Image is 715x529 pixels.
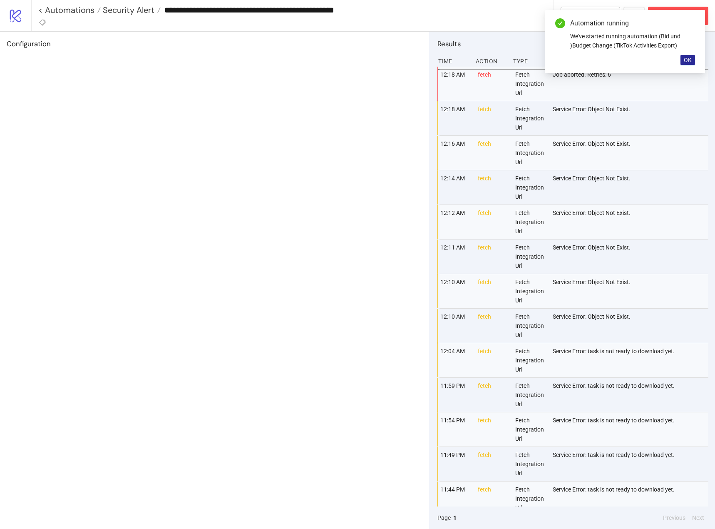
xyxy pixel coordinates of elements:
[514,101,546,135] div: Fetch Integration Url
[439,136,471,170] div: 12:16 AM
[437,38,708,49] h2: Results
[477,447,509,481] div: fetch
[477,412,509,447] div: fetch
[552,101,710,135] div: Service Error: Object Not Exist.
[552,170,710,205] div: Service Error: Object Not Exist.
[514,240,546,274] div: Fetch Integration Url
[439,101,471,135] div: 12:18 AM
[514,170,546,205] div: Fetch Integration Url
[477,101,509,135] div: fetch
[552,67,710,101] div: Job aborted. Retries: 6
[101,5,154,15] span: Security Alert
[690,513,707,522] button: Next
[514,309,546,343] div: Fetch Integration Url
[7,38,422,49] h2: Configuration
[648,7,708,25] button: Abort Run
[439,240,471,274] div: 12:11 AM
[514,447,546,481] div: Fetch Integration Url
[623,7,645,25] button: ...
[477,240,509,274] div: fetch
[477,205,509,239] div: fetch
[477,136,509,170] div: fetch
[439,205,471,239] div: 12:12 AM
[552,136,710,170] div: Service Error: Object Not Exist.
[439,447,471,481] div: 11:49 PM
[437,53,469,69] div: Time
[439,274,471,308] div: 12:10 AM
[439,482,471,516] div: 11:44 PM
[475,53,506,69] div: Action
[514,343,546,377] div: Fetch Integration Url
[684,57,692,63] span: OK
[570,32,695,50] div: We've started running automation (Bid und )Budget Change (TikTok Activities Export)
[477,67,509,101] div: fetch
[552,482,710,516] div: Service Error: task is not ready to download yet.
[561,7,621,25] button: To Builder
[439,412,471,447] div: 11:54 PM
[552,412,710,447] div: Service Error: task is not ready to download yet.
[477,343,509,377] div: fetch
[439,343,471,377] div: 12:04 AM
[477,170,509,205] div: fetch
[477,482,509,516] div: fetch
[451,513,459,522] button: 1
[437,513,451,522] span: Page
[552,309,710,343] div: Service Error: Object Not Exist.
[439,170,471,205] div: 12:14 AM
[477,309,509,343] div: fetch
[514,378,546,412] div: Fetch Integration Url
[439,378,471,412] div: 11:59 PM
[514,412,546,447] div: Fetch Integration Url
[660,513,688,522] button: Previous
[477,274,509,308] div: fetch
[514,136,546,170] div: Fetch Integration Url
[552,447,710,481] div: Service Error: task is not ready to download yet.
[439,309,471,343] div: 12:10 AM
[552,240,710,274] div: Service Error: Object Not Exist.
[38,6,101,14] a: < Automations
[552,343,710,377] div: Service Error: task is not ready to download yet.
[555,18,565,28] span: check-circle
[552,205,710,239] div: Service Error: Object Not Exist.
[439,67,471,101] div: 12:18 AM
[514,205,546,239] div: Fetch Integration Url
[514,67,546,101] div: Fetch Integration Url
[514,482,546,516] div: Fetch Integration Url
[512,53,544,69] div: Type
[101,6,161,14] a: Security Alert
[552,274,710,308] div: Service Error: Object Not Exist.
[680,55,695,65] button: OK
[570,18,695,28] div: Automation running
[552,378,710,412] div: Service Error: task is not ready to download yet.
[514,274,546,308] div: Fetch Integration Url
[477,378,509,412] div: fetch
